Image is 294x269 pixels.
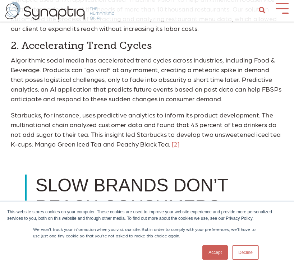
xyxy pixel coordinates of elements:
[11,55,283,103] p: Algorithmic social media has accelerated trend cycles across industries, including Food & Beverag...
[11,110,283,149] p: Starbucks, for instance, uses predictive analytics to inform its product development. The multina...
[25,175,269,218] blockquote: SLOW BRANDS DON’T REACH CONSUMERS.
[33,226,261,239] p: We won't track your information when you visit our site. But in order to comply with your prefere...
[7,209,287,222] div: This website stores cookies on your computer. These cookies are used to improve your website expe...
[11,40,283,52] h4: 2. Accelerating Trend Cycles
[232,245,259,260] a: Decline
[202,245,228,260] a: Accept
[5,2,114,20] img: synaptiq logo-2
[172,140,179,148] a: [2]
